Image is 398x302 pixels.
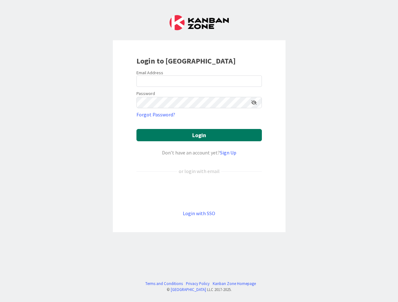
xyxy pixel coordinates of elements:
[171,287,206,292] a: [GEOGRAPHIC_DATA]
[186,281,210,287] a: Privacy Policy
[213,281,256,287] a: Kanban Zone Homepage
[133,185,265,199] iframe: Sign in with Google Button
[170,15,229,30] img: Kanban Zone
[136,70,163,75] label: Email Address
[177,167,221,175] div: or login with email
[136,56,236,66] b: Login to [GEOGRAPHIC_DATA]
[136,90,155,97] label: Password
[183,210,215,216] a: Login with SSO
[220,149,236,156] a: Sign Up
[142,287,256,293] div: © LLC 2017- 2025 .
[136,149,262,156] div: Don’t have an account yet?
[145,281,183,287] a: Terms and Conditions
[136,129,262,141] button: Login
[136,111,175,118] a: Forgot Password?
